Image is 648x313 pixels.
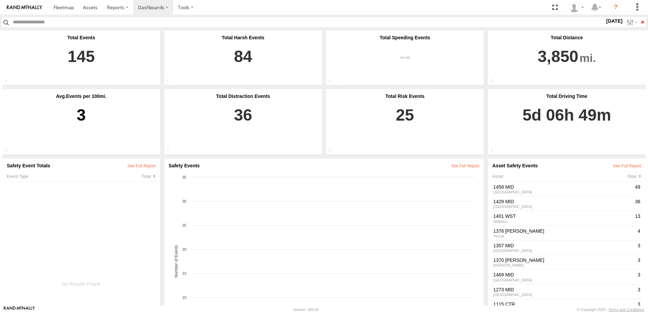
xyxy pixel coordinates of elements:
div: 3 [637,300,641,312]
div: Total Distraction Events [169,93,318,99]
tspan: 15 [182,271,186,275]
a: 1469 MID [493,272,636,278]
a: View All Events in Safety Report [451,164,479,168]
a: 1458 MID [493,184,633,190]
img: rand-logo.svg [7,5,42,10]
div: Safety Events [169,163,480,168]
div: Total number of Harsh driving events reported within the specified date range and applied filters [164,78,179,85]
tspan: 20 [182,247,186,251]
div: 49 [634,183,641,195]
div: Total distance travelled within the specified date range and applied filters [488,78,503,85]
a: 1429 MID [493,199,633,205]
a: 145 [7,40,156,80]
div: Click to Sort [627,174,641,179]
div: 36 [634,197,641,210]
a: 36 [169,99,318,150]
div: 3 [637,271,641,283]
div: Total Events [7,35,156,40]
div: [GEOGRAPHIC_DATA] [493,278,636,282]
a: 1273 MID [493,287,636,293]
div: Total driving time within the specified date range and applied filters [488,147,503,154]
div: Williston [493,220,633,224]
div: Total Distance [492,35,641,40]
div: [PERSON_NAME] [493,263,636,267]
a: View SpeedingEvents on Events Report [330,40,479,80]
div: [GEOGRAPHIC_DATA] [493,190,633,194]
a: 1357 MID [493,243,636,249]
div: Vernal [493,234,636,238]
div: Total Risk Events [330,93,479,99]
div: 3 [7,99,156,150]
div: Total number of Distraction events reported within the specified date range and applied filters [164,147,179,154]
div: 3 [637,286,641,298]
tspan: 30 [182,199,186,203]
div: [GEOGRAPHIC_DATA] [493,249,636,253]
div: Total Speeding Events [330,35,479,40]
div: Derrick Ball [567,2,586,13]
a: Visit our Website [4,306,35,313]
i: ? [610,2,621,13]
div: Asset [492,174,627,179]
div: Total number of safety events reported within the specified date range and applied filters [2,78,17,85]
div: Version: 305.01 [293,308,319,312]
div: 4 [637,227,641,239]
div: Event Type [7,174,142,179]
div: [GEOGRAPHIC_DATA] [493,293,636,297]
a: 1370 [PERSON_NAME] [493,257,636,263]
div: © Copyright 2025 - [577,308,644,312]
div: Asset Safety Events [492,163,641,168]
label: Search Filter Options [624,17,639,27]
a: 5d 06h 49m [492,99,641,150]
tspan: 10 [182,295,186,299]
a: 25 [330,99,479,150]
div: [GEOGRAPHIC_DATA] [493,205,633,209]
tspan: 25 [182,223,186,227]
div: Total number of Risk events reported within the specified date range and applied filters [326,147,341,154]
div: Total Driving Time [492,93,641,99]
div: Total number of Speeding events reported within the specified date range and applied filters [326,78,341,85]
div: Click to Sort [142,174,156,179]
div: The average number of safety events reported per 100 within the specified date range and applied ... [2,147,17,154]
a: 1115 CTR [493,301,636,307]
a: 1376 [PERSON_NAME] [493,228,636,234]
a: Terms and Conditions [608,308,644,312]
a: 84 [169,40,318,80]
div: Total Harsh Events [169,35,318,40]
div: 3 [637,256,641,268]
div: Safety Event Totals [7,163,156,168]
div: 3 [637,242,641,254]
a: 1401 WST [493,213,633,219]
tspan: Number of Events [174,245,179,277]
div: 13 [634,212,641,225]
tspan: 35 [182,175,186,179]
a: 3,850 [492,40,641,80]
label: [DATE] [605,17,624,25]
